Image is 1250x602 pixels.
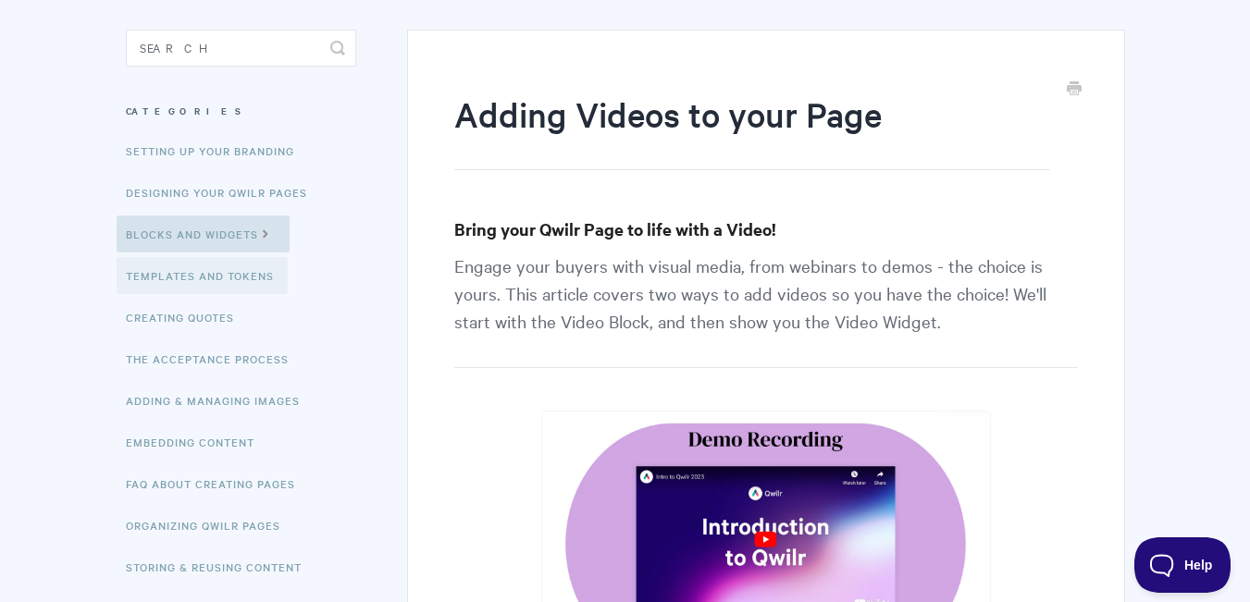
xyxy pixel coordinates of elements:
a: The Acceptance Process [126,340,303,377]
a: Print this Article [1067,80,1082,100]
h3: Bring your Qwilr Page to life with a Video! [454,216,1077,242]
h3: Categories [126,94,356,128]
a: Creating Quotes [126,299,248,336]
a: Designing Your Qwilr Pages [126,174,321,211]
a: Adding & Managing Images [126,382,314,419]
a: Organizing Qwilr Pages [126,507,294,544]
iframe: Toggle Customer Support [1134,537,1231,593]
a: Storing & Reusing Content [126,548,316,585]
p: Engage your buyers with visual media, from webinars to demos - the choice is yours. This article ... [454,252,1077,368]
a: Setting up your Branding [126,132,308,169]
a: Embedding Content [126,424,268,461]
a: FAQ About Creating Pages [126,465,309,502]
a: Templates and Tokens [117,257,288,294]
h1: Adding Videos to your Page [454,91,1049,170]
a: Blocks and Widgets [117,215,290,252]
input: Search [126,30,356,67]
